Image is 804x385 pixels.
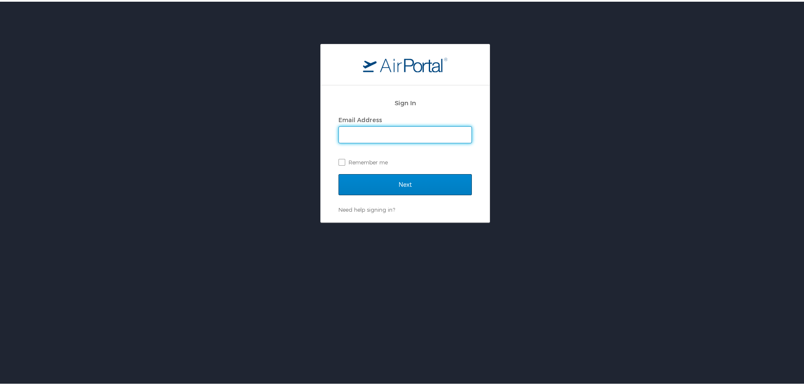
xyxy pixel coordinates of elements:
a: Need help signing in? [338,205,395,211]
input: Next [338,172,472,194]
label: Email Address [338,115,382,122]
label: Remember me [338,154,472,167]
h2: Sign In [338,96,472,106]
img: logo [363,55,447,71]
